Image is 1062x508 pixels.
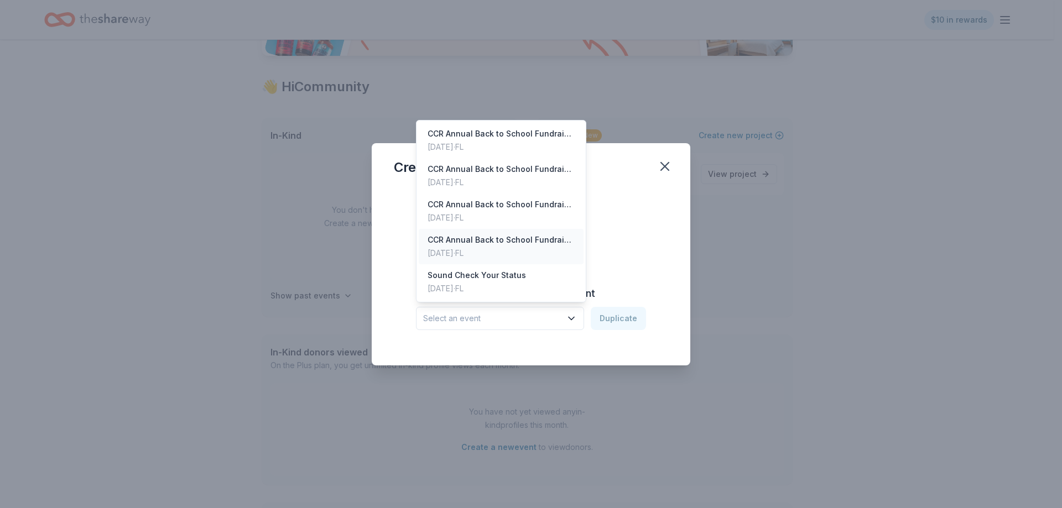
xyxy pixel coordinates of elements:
[428,282,526,295] div: [DATE] · FL
[423,312,561,325] span: Select an event
[428,140,575,154] div: [DATE] · FL
[428,233,575,247] div: CCR Annual Back to School Fundraiser
[428,211,575,224] div: [DATE] · FL
[428,127,575,140] div: CCR Annual Back to School Fundraiser -[GEOGRAPHIC_DATA]
[428,163,575,176] div: CCR Annual Back to School Fundraiser -[GEOGRAPHIC_DATA]
[416,307,584,330] button: Select an event
[428,176,575,189] div: [DATE] · FL
[428,269,526,282] div: Sound Check Your Status
[428,247,575,260] div: [DATE] · FL
[416,120,586,302] div: Select an event
[428,198,575,211] div: CCR Annual Back to School Fundraiser -[PERSON_NAME]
